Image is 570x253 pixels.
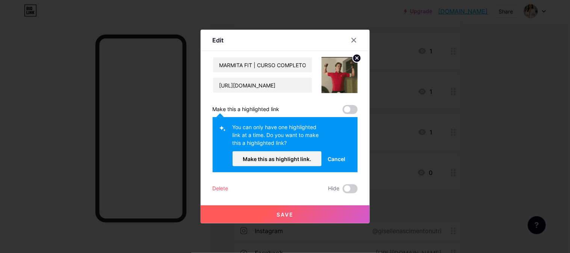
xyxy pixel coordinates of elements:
div: Edit [213,36,224,45]
input: URL [213,78,312,93]
div: You can only have one highlighted link at a time. Do you want to make this a highlighted link? [233,123,322,151]
button: Save [201,205,370,223]
span: Hide [328,184,340,193]
img: link_thumbnail [322,57,358,93]
span: Make this as highlight link. [243,156,311,162]
div: Make this a highlighted link [213,105,280,114]
div: Delete [213,184,228,193]
input: Title [213,57,312,72]
button: Make this as highlight link. [233,151,322,166]
span: Save [277,211,293,218]
span: Cancel [328,155,345,163]
button: Cancel [322,151,351,166]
